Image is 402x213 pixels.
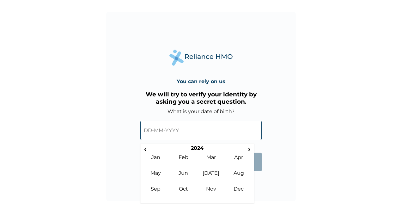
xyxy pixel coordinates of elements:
td: Nov [197,186,225,202]
label: What is your date of birth? [167,108,234,114]
td: Oct [170,186,198,202]
td: Aug [225,170,253,186]
input: DD-MM-YYYY [140,121,262,140]
td: [DATE] [197,170,225,186]
th: 2024 [149,145,246,154]
td: Mar [197,154,225,170]
h4: You can rely on us [177,78,225,84]
td: Feb [170,154,198,170]
td: Dec [225,186,253,202]
td: Jan [142,154,170,170]
span: › [246,145,253,153]
td: Jun [170,170,198,186]
img: Reliance Health's Logo [169,50,233,66]
td: Sep [142,186,170,202]
h3: We will try to verify your identity by asking you a secret question. [140,91,262,105]
td: May [142,170,170,186]
td: Apr [225,154,253,170]
span: ‹ [142,145,149,153]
